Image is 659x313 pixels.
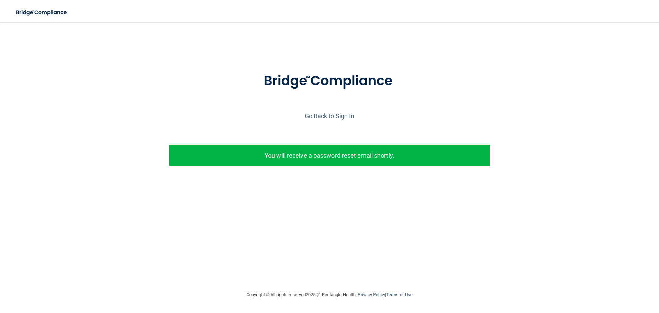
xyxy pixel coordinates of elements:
a: Go Back to Sign In [305,112,355,120]
div: Copyright © All rights reserved 2025 @ Rectangle Health | | [204,284,455,306]
p: You will receive a password reset email shortly. [174,150,485,161]
img: bridge_compliance_login_screen.278c3ca4.svg [250,63,409,99]
a: Privacy Policy [358,292,385,297]
a: Terms of Use [386,292,413,297]
img: bridge_compliance_login_screen.278c3ca4.svg [10,5,73,20]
